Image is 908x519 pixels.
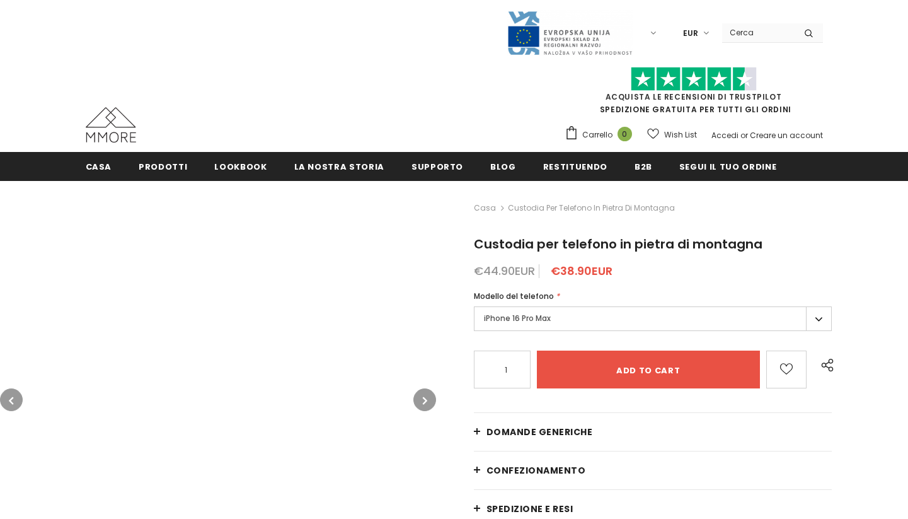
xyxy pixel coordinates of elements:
[679,152,776,180] a: Segui il tuo ordine
[474,235,762,253] span: Custodia per telefono in pietra di montagna
[214,152,267,180] a: Lookbook
[474,306,832,331] label: iPhone 16 Pro Max
[486,464,586,477] span: CONFEZIONAMENTO
[486,426,593,438] span: Domande generiche
[582,129,612,141] span: Carrello
[411,161,463,173] span: supporto
[631,67,757,91] img: Fidati di Pilot Stars
[507,10,633,56] img: Javni Razpis
[565,73,823,115] span: SPEDIZIONE GRATUITA PER TUTTI GLI ORDINI
[474,291,554,301] span: Modello del telefono
[551,263,612,279] span: €38.90EUR
[606,91,782,102] a: Acquista le recensioni di TrustPilot
[474,413,832,451] a: Domande generiche
[294,152,384,180] a: La nostra storia
[635,161,652,173] span: B2B
[740,130,748,141] span: or
[750,130,823,141] a: Creare un account
[543,152,607,180] a: Restituendo
[508,201,675,216] span: Custodia per telefono in pietra di montagna
[507,27,633,38] a: Javni Razpis
[618,127,632,141] span: 0
[490,152,516,180] a: Blog
[214,161,267,173] span: Lookbook
[664,129,697,141] span: Wish List
[565,125,638,144] a: Carrello 0
[474,452,832,489] a: CONFEZIONAMENTO
[474,263,535,279] span: €44.90EUR
[139,152,187,180] a: Prodotti
[722,23,795,42] input: Search Site
[679,161,776,173] span: Segui il tuo ordine
[474,201,496,216] a: Casa
[490,161,516,173] span: Blog
[86,161,112,173] span: Casa
[543,161,607,173] span: Restituendo
[86,152,112,180] a: Casa
[683,27,698,40] span: EUR
[711,130,738,141] a: Accedi
[647,124,697,146] a: Wish List
[635,152,652,180] a: B2B
[139,161,187,173] span: Prodotti
[411,152,463,180] a: supporto
[486,503,573,515] span: Spedizione e resi
[537,351,760,388] input: Add to cart
[294,161,384,173] span: La nostra storia
[86,107,136,143] img: Casi MMORE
